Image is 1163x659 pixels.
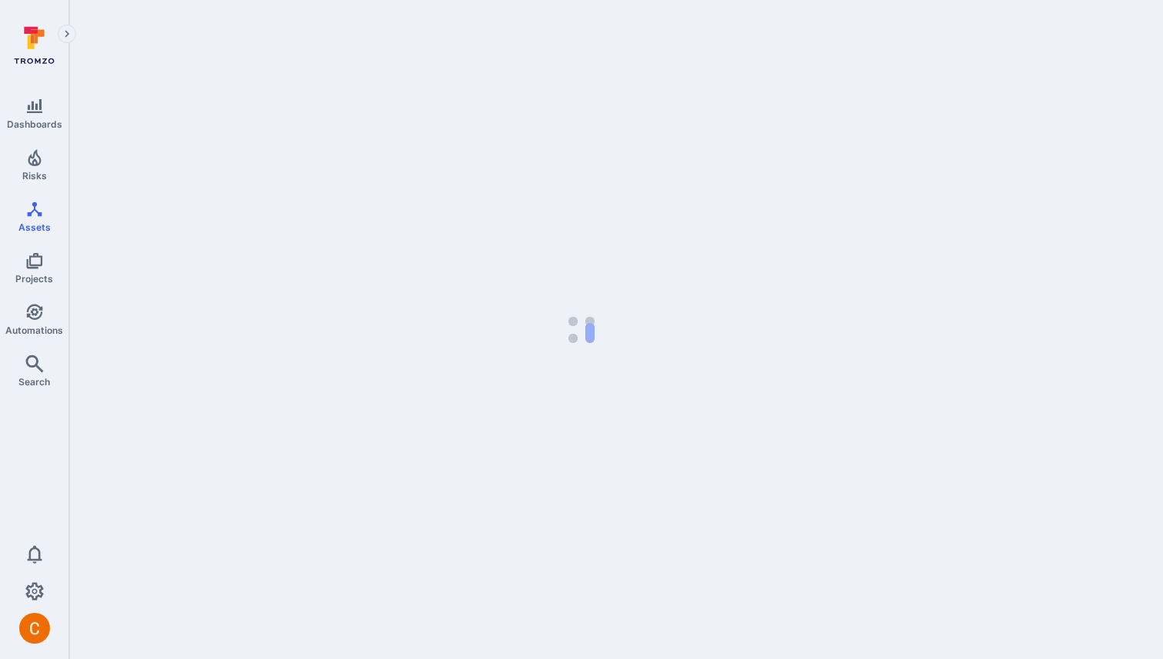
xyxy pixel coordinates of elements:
[18,376,50,388] span: Search
[58,25,76,43] button: Expand navigation menu
[19,613,50,644] img: ACg8ocJuq_DPPTkXyD9OlTnVLvDrpObecjcADscmEHLMiTyEnTELew=s96-c
[15,273,53,285] span: Projects
[19,613,50,644] div: Camilo Rivera
[7,118,62,130] span: Dashboards
[22,170,47,181] span: Risks
[62,28,72,41] i: Expand navigation menu
[18,221,51,233] span: Assets
[5,325,63,336] span: Automations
